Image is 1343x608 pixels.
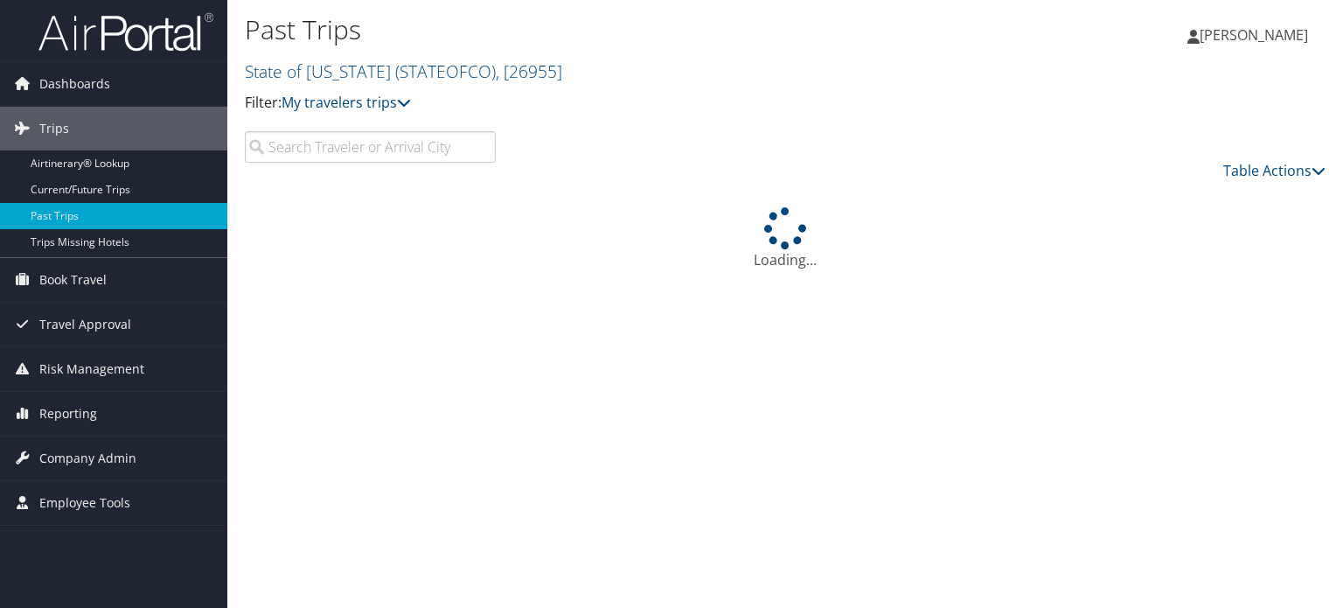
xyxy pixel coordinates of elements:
h1: Past Trips [245,11,965,48]
span: [PERSON_NAME] [1200,25,1308,45]
span: Risk Management [39,347,144,391]
span: Travel Approval [39,303,131,346]
a: Table Actions [1223,161,1326,180]
span: Book Travel [39,258,107,302]
div: Loading... [245,207,1326,270]
a: State of [US_STATE] [245,59,562,83]
p: Filter: [245,92,965,115]
span: Reporting [39,392,97,436]
span: Company Admin [39,437,136,480]
span: ( STATEOFCO ) [395,59,496,83]
span: Employee Tools [39,481,130,525]
img: airportal-logo.png [38,11,213,52]
a: [PERSON_NAME] [1187,9,1326,61]
input: Search Traveler or Arrival City [245,131,496,163]
span: , [ 26955 ] [496,59,562,83]
a: My travelers trips [282,93,411,112]
span: Dashboards [39,62,110,106]
span: Trips [39,107,69,150]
